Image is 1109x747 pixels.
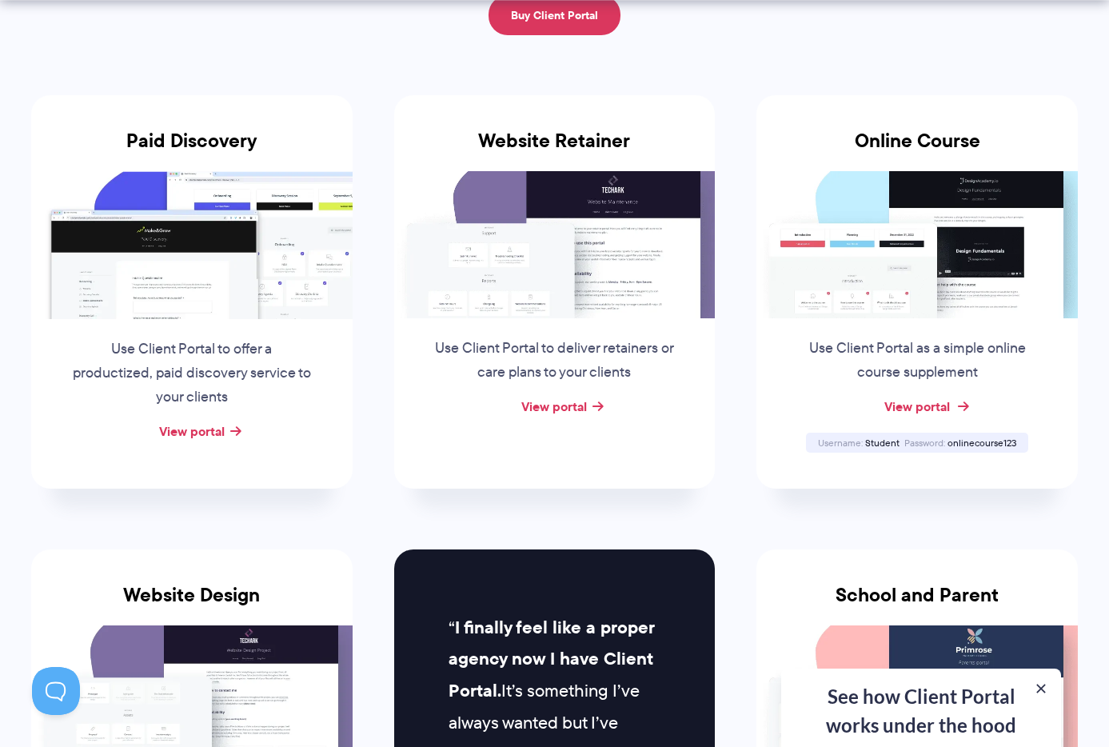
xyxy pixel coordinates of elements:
p: Use Client Portal to offer a productized, paid discovery service to your clients [70,338,313,409]
h3: Website Design [31,584,353,625]
h3: Online Course [756,130,1078,171]
a: View portal [884,397,950,416]
iframe: Toggle Customer Support [32,667,80,715]
h3: Paid Discovery [31,130,353,171]
h3: School and Parent [756,584,1078,625]
p: Use Client Portal as a simple online course supplement [796,337,1039,385]
h3: Website Retainer [394,130,716,171]
p: Use Client Portal to deliver retainers or care plans to your clients [433,337,676,385]
span: Student [865,436,900,449]
span: onlinecourse123 [947,436,1016,449]
span: Password [904,436,945,449]
a: View portal [521,397,587,416]
span: Username [818,436,863,449]
strong: I finally feel like a proper agency now I have Client Portal. [449,614,654,705]
a: View portal [159,421,225,441]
